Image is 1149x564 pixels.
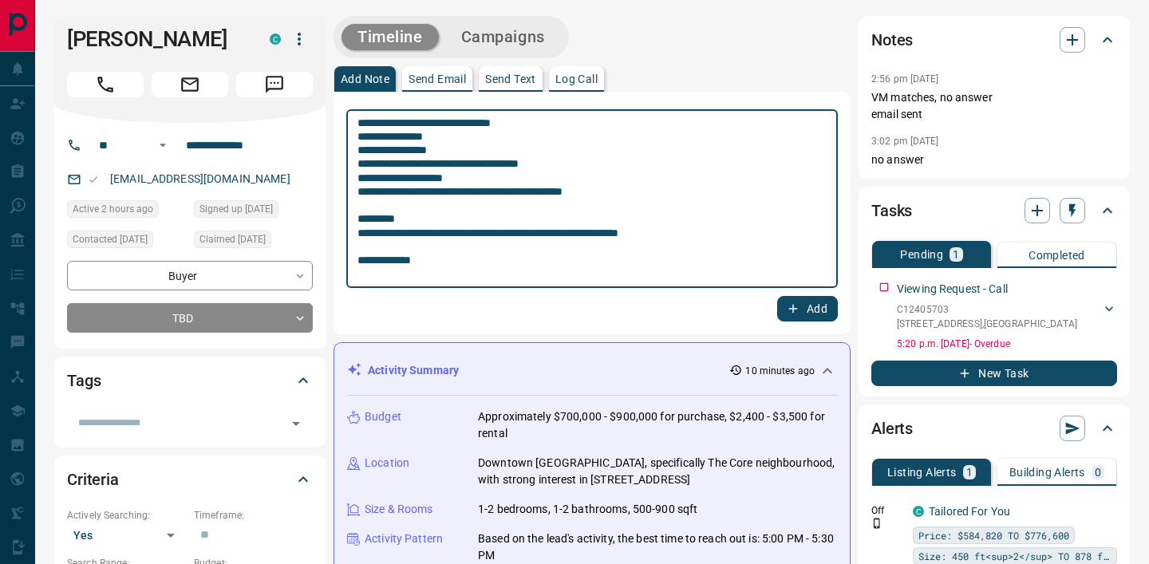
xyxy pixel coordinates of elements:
div: Sun Oct 12 2025 [67,200,186,223]
p: Downtown [GEOGRAPHIC_DATA], specifically The Core neighbourhood, with strong interest in [STREET_... [478,455,837,488]
p: Based on the lead's activity, the best time to reach out is: 5:00 PM - 5:30 PM [478,530,837,564]
svg: Push Notification Only [871,518,882,529]
span: Signed up [DATE] [199,201,273,217]
button: Campaigns [445,24,561,50]
div: Tasks [871,191,1117,230]
svg: Email Valid [88,174,99,185]
h1: [PERSON_NAME] [67,26,246,52]
p: 1 [966,467,973,478]
p: 1 [953,249,959,260]
p: Viewing Request - Call [897,281,1008,298]
div: condos.ca [913,506,924,517]
div: Notes [871,21,1117,59]
div: Yes [67,523,186,548]
p: Send Email [409,73,466,85]
span: Price: $584,820 TO $776,600 [918,527,1069,543]
p: C12405703 [897,302,1077,317]
p: Activity Pattern [365,530,443,547]
button: Open [285,412,307,435]
button: Open [153,136,172,155]
p: 1-2 bedrooms, 1-2 bathrooms, 500-900 sqft [478,501,697,518]
div: C12405703[STREET_ADDRESS],[GEOGRAPHIC_DATA] [897,299,1117,334]
div: Alerts [871,409,1117,448]
p: 0 [1095,467,1101,478]
span: Message [236,72,313,97]
span: Call [67,72,144,97]
button: New Task [871,361,1117,386]
p: Timeframe: [194,508,313,523]
h2: Tasks [871,198,912,223]
span: Contacted [DATE] [73,231,148,247]
p: Activity Summary [368,362,459,379]
button: Add [777,296,838,321]
div: Mon May 26 2025 [194,200,313,223]
p: Add Note [341,73,389,85]
button: Timeline [342,24,439,50]
h2: Criteria [67,467,119,492]
div: Criteria [67,460,313,499]
h2: Tags [67,368,101,393]
h2: Alerts [871,416,913,441]
div: TBD [67,303,313,333]
p: Completed [1029,250,1085,261]
div: Activity Summary10 minutes ago [347,356,837,385]
p: no answer [871,152,1117,168]
span: Size: 450 ft<sup>2</sup> TO 878 ft<sup>2</sup> [918,548,1111,564]
p: 3:02 pm [DATE] [871,136,939,147]
p: Budget [365,408,401,425]
p: VM matches, no answer email sent [871,89,1117,123]
p: Send Text [485,73,536,85]
p: Off [871,503,903,518]
div: condos.ca [270,34,281,45]
p: 2:56 pm [DATE] [871,73,939,85]
div: Mon May 26 2025 [67,231,186,253]
div: Buyer [67,261,313,290]
p: 5:20 p.m. [DATE] - Overdue [897,337,1117,351]
div: Tags [67,361,313,400]
p: Building Alerts [1009,467,1085,478]
span: Email [152,72,228,97]
p: Listing Alerts [887,467,957,478]
p: Log Call [555,73,598,85]
a: [EMAIL_ADDRESS][DOMAIN_NAME] [110,172,290,185]
span: Active 2 hours ago [73,201,153,217]
p: Location [365,455,409,471]
h2: Notes [871,27,913,53]
p: Actively Searching: [67,508,186,523]
p: Pending [900,249,943,260]
div: Mon May 26 2025 [194,231,313,253]
p: Size & Rooms [365,501,433,518]
p: Approximately $700,000 - $900,000 for purchase, $2,400 - $3,500 for rental [478,408,837,442]
p: [STREET_ADDRESS] , [GEOGRAPHIC_DATA] [897,317,1077,331]
p: 10 minutes ago [745,364,815,378]
a: Tailored For You [929,505,1010,518]
span: Claimed [DATE] [199,231,266,247]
